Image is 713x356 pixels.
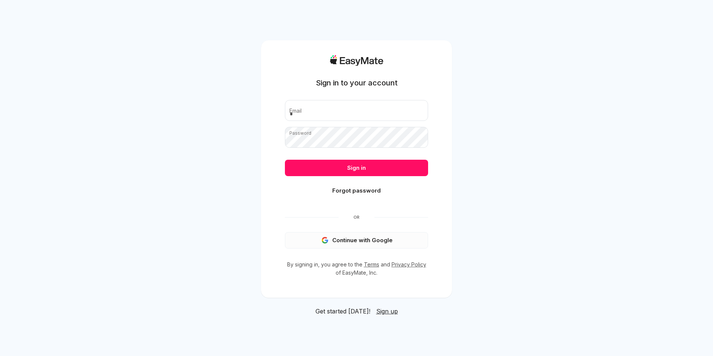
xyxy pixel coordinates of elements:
[392,261,426,268] a: Privacy Policy
[285,160,428,176] button: Sign in
[316,78,398,88] h1: Sign in to your account
[376,307,398,316] a: Sign up
[364,261,379,268] a: Terms
[315,307,370,316] span: Get started [DATE]!
[376,307,398,315] span: Sign up
[339,214,374,220] span: Or
[285,260,428,277] p: By signing in, you agree to the and of EasyMate, Inc.
[285,232,428,249] button: Continue with Google
[285,182,428,199] button: Forgot password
